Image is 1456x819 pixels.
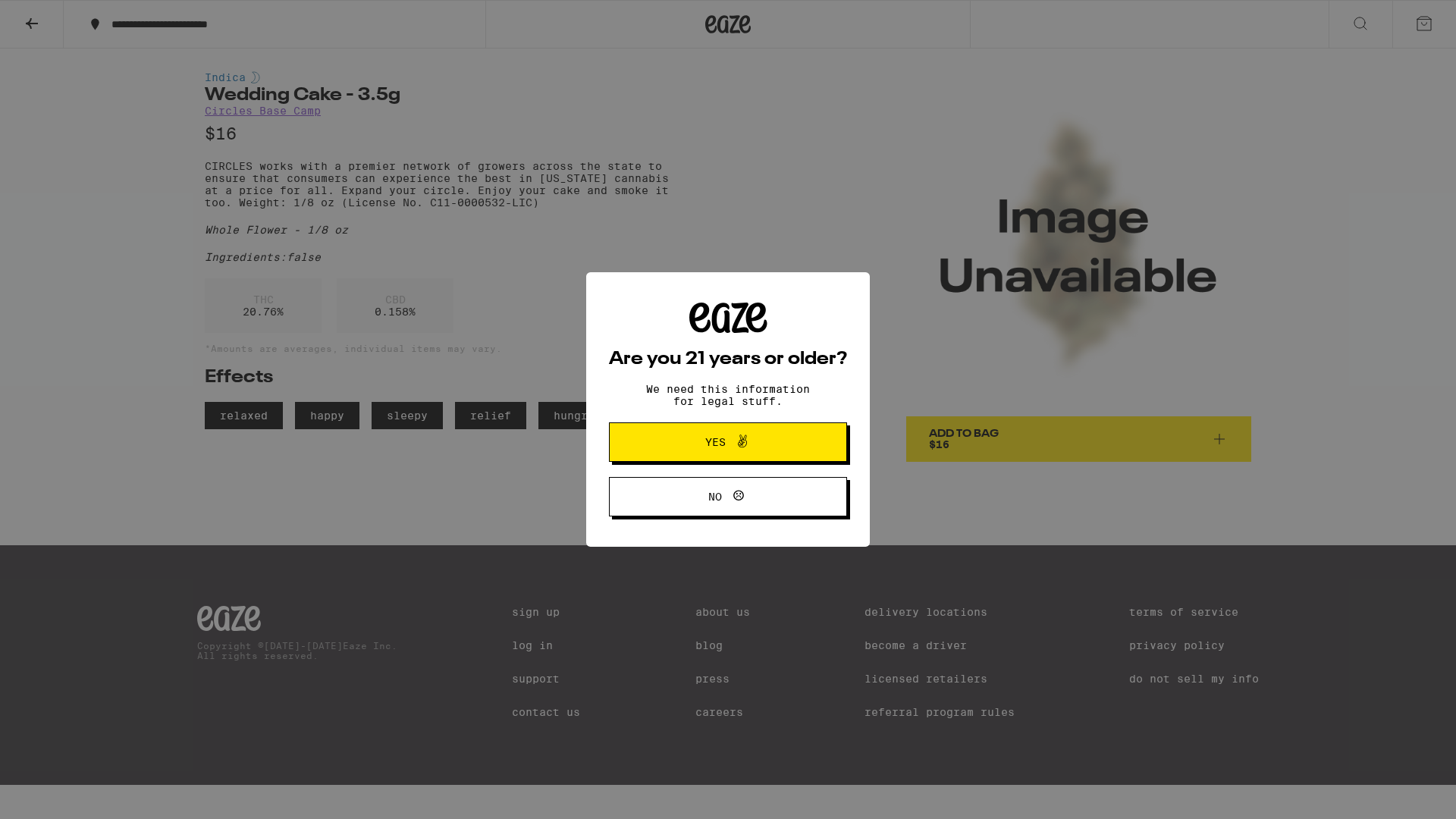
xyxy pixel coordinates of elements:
h2: Are you 21 years or older? [609,350,847,369]
span: No [708,491,722,502]
button: No [609,477,847,516]
button: Yes [609,422,847,462]
p: We need this information for legal stuff. [633,383,823,407]
span: Yes [705,437,726,447]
